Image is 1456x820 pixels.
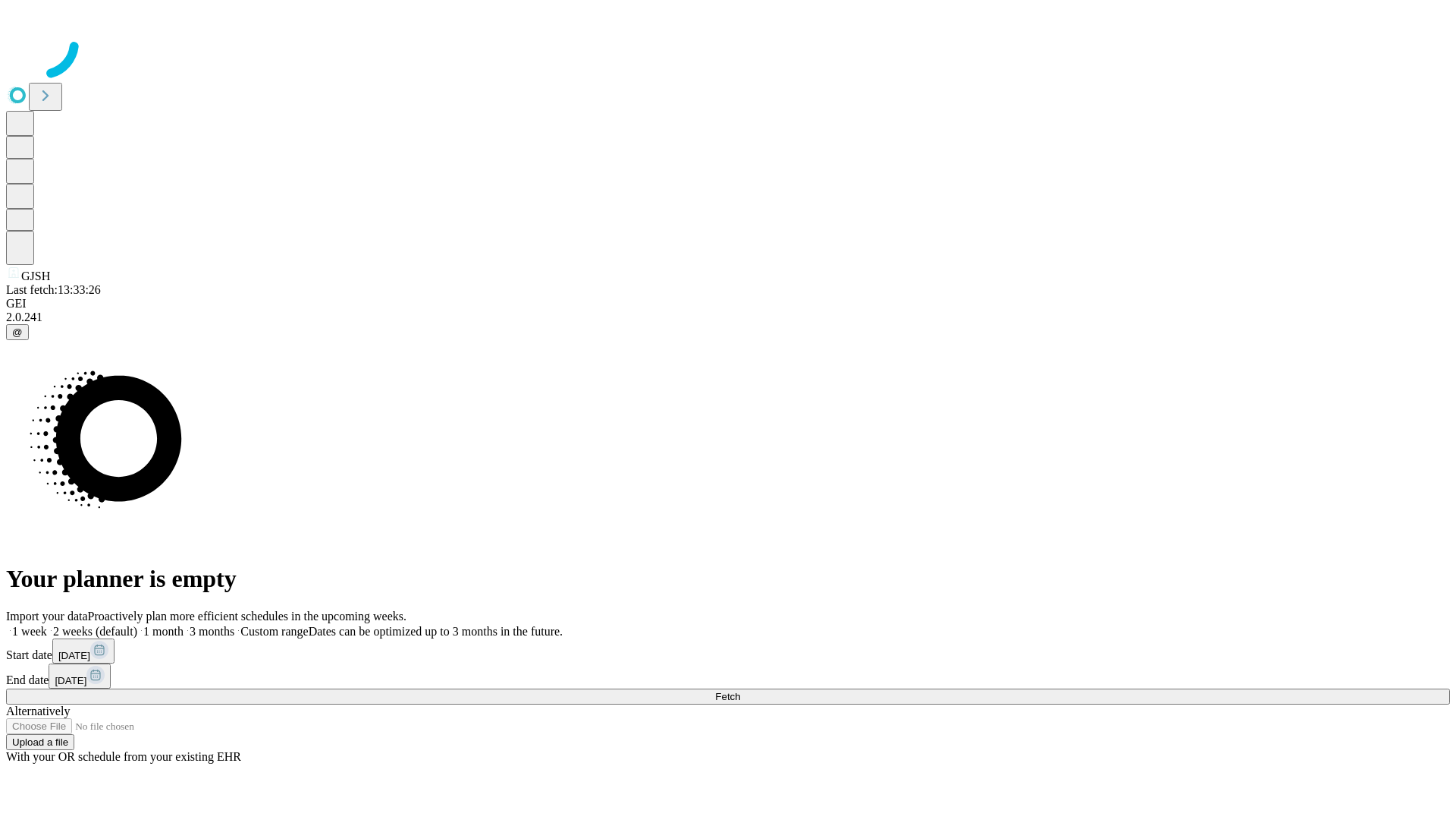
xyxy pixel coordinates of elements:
[6,565,1450,593] h1: Your planner is empty
[6,297,1450,311] div: GEI
[6,750,241,763] span: With your OR schedule from your existing EHR
[190,625,234,638] span: 3 months
[6,734,74,750] button: Upload a file
[49,664,111,689] button: [DATE]
[21,270,50,282] span: GJSH
[715,691,740,702] span: Fetch
[53,625,137,638] span: 2 weeks (default)
[6,639,1450,664] div: Start date
[6,311,1450,324] div: 2.0.241
[6,610,88,623] span: Import your data
[143,625,184,638] span: 1 month
[88,610,406,623] span: Proactively plan more efficient schedules in the upcoming weeks.
[240,625,308,638] span: Custom range
[55,675,86,686] span: [DATE]
[309,625,563,638] span: Dates can be optimized up to 3 months in the future.
[6,324,29,340] button: @
[6,664,1450,689] div: End date
[52,639,115,664] button: [DATE]
[6,705,70,717] span: Alternatively
[12,326,23,338] span: @
[6,689,1450,705] button: Fetch
[12,625,47,638] span: 1 week
[6,283,101,296] span: Last fetch: 13:33:26
[58,650,90,661] span: [DATE]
